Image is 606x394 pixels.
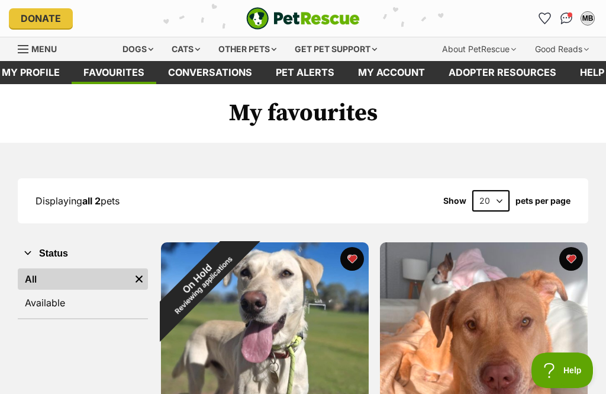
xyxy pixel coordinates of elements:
[31,44,57,54] span: Menu
[18,37,65,59] a: Menu
[114,37,162,61] div: Dogs
[515,196,570,206] label: pets per page
[578,9,597,28] button: My account
[18,292,148,313] a: Available
[173,255,234,316] span: Reviewing applications
[18,268,130,290] a: All
[560,12,573,24] img: chat-41dd97257d64d25036548639549fe6c8038ab92f7586957e7f3b1b290dea8141.svg
[210,37,285,61] div: Other pets
[531,353,594,388] iframe: Help Scout Beacon - Open
[9,8,73,28] a: Donate
[72,61,156,84] a: Favourites
[437,61,568,84] a: Adopter resources
[246,7,360,30] img: logo-e224e6f780fb5917bec1dbf3a21bbac754714ae5b6737aabdf751b685950b380.svg
[286,37,385,61] div: Get pet support
[536,9,555,28] a: Favourites
[536,9,597,28] ul: Account quick links
[135,216,266,347] div: On Hold
[82,195,101,207] strong: all 2
[527,37,597,61] div: Good Reads
[36,195,120,207] span: Displaying pets
[18,246,148,261] button: Status
[346,61,437,84] a: My account
[246,7,360,30] a: PetRescue
[130,268,148,290] a: Remove filter
[18,266,148,318] div: Status
[264,61,346,84] a: Pet alerts
[434,37,524,61] div: About PetRescue
[163,37,208,61] div: Cats
[156,61,264,84] a: conversations
[559,247,582,271] button: favourite
[557,9,576,28] a: Conversations
[340,247,364,271] button: favourite
[443,196,466,206] span: Show
[582,12,594,24] div: MB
